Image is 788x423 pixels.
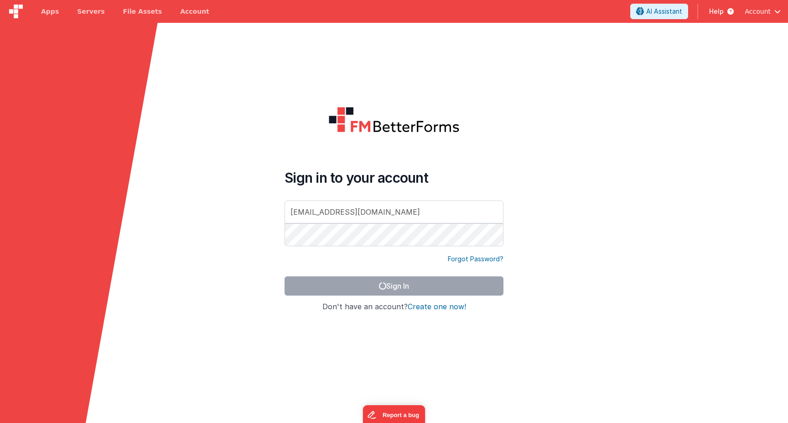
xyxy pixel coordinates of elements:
[285,303,503,311] h4: Don't have an account?
[285,169,503,186] h4: Sign in to your account
[41,7,59,16] span: Apps
[123,7,162,16] span: File Assets
[408,303,466,311] button: Create one now!
[285,201,503,223] input: Email Address
[285,276,503,296] button: Sign In
[709,7,724,16] span: Help
[646,7,682,16] span: AI Assistant
[745,7,781,16] button: Account
[745,7,771,16] span: Account
[77,7,104,16] span: Servers
[448,254,503,264] a: Forgot Password?
[630,4,688,19] button: AI Assistant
